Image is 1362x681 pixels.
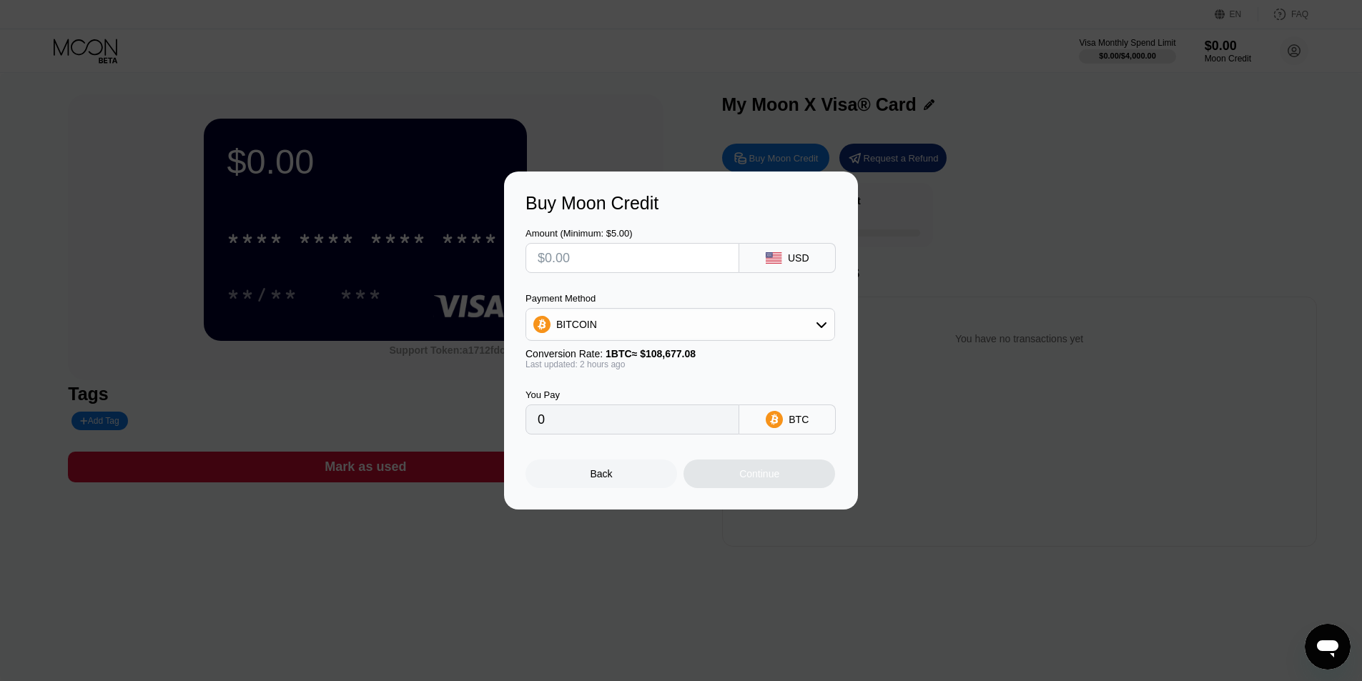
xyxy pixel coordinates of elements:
[525,348,835,359] div: Conversion Rate:
[525,293,835,304] div: Payment Method
[525,459,677,488] div: Back
[606,348,696,359] span: 1 BTC ≈ $108,677.08
[788,252,809,264] div: USD
[525,359,835,369] div: Last updated: 2 hours ago
[525,228,739,239] div: Amount (Minimum: $5.00)
[591,468,613,479] div: Back
[789,414,809,425] div: BTC
[526,310,834,339] div: BITCOIN
[525,193,837,214] div: Buy Moon Credit
[525,389,739,400] div: You Pay
[538,244,727,272] input: $0.00
[556,319,597,330] div: BITCOIN
[1305,624,1351,670] iframe: Button to launch messaging window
